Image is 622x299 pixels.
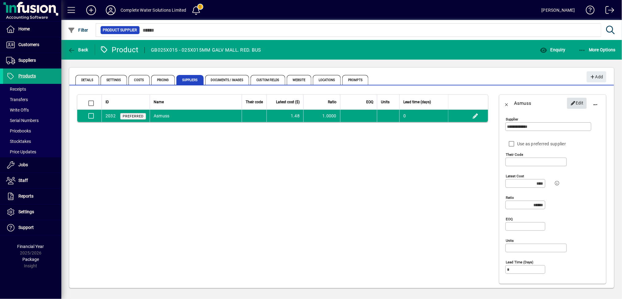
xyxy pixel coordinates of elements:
[567,98,587,109] button: Edit
[6,149,36,154] span: Price Updates
[267,110,303,122] td: 1.48
[18,225,34,230] span: Support
[123,114,144,118] span: Preferred
[287,75,312,85] span: Website
[3,157,61,173] a: Jobs
[3,105,61,115] a: Write Offs
[6,139,31,144] span: Stocktakes
[3,22,61,37] a: Home
[6,97,28,102] span: Transfers
[18,194,33,199] span: Reports
[3,147,61,157] a: Price Updates
[101,75,127,85] span: Settings
[151,75,175,85] span: Pricing
[106,99,109,105] span: ID
[18,26,30,31] span: Home
[18,178,28,183] span: Staff
[68,47,88,52] span: Back
[499,96,514,111] button: Back
[17,244,44,249] span: Financial Year
[151,45,261,55] div: GB025X015 - 025X015MM GALV MALL. RED. BUS
[18,209,34,214] span: Settings
[66,44,90,55] button: Back
[538,44,567,55] button: Enquiry
[3,220,61,235] a: Support
[18,42,39,47] span: Customers
[205,75,249,85] span: Documents / Images
[103,27,137,33] span: Product Supplier
[6,118,39,123] span: Serial Numbers
[18,58,36,63] span: Suppliers
[6,87,26,92] span: Receipts
[578,47,616,52] span: More Options
[101,5,121,16] button: Profile
[68,28,88,33] span: Filter
[3,189,61,204] a: Reports
[276,99,300,105] span: Latest cost ($)
[570,98,584,108] span: Edit
[506,260,533,264] mat-label: Lead time (days)
[399,110,448,122] td: 0
[506,195,514,200] mat-label: Ratio
[587,71,606,82] button: Add
[22,257,39,262] span: Package
[3,136,61,147] a: Stocktakes
[100,45,139,55] div: Product
[18,73,36,78] span: Products
[506,217,513,221] mat-label: EOQ
[129,75,150,85] span: Costs
[3,94,61,105] a: Transfers
[577,44,617,55] button: More Options
[176,75,204,85] span: Suppliers
[542,5,575,15] div: [PERSON_NAME]
[75,75,99,85] span: Details
[328,99,336,105] span: Ratio
[3,115,61,126] a: Serial Numbers
[106,113,116,119] div: 2032
[590,72,603,82] span: Add
[251,75,285,85] span: Custom Fields
[381,99,390,105] span: Units
[3,37,61,53] a: Customers
[121,5,186,15] div: Complete Water Solutions Limited
[6,108,29,112] span: Write Offs
[342,75,368,85] span: Prompts
[246,99,263,105] span: Their code
[6,128,31,133] span: Pricebooks
[150,110,242,122] td: Asmuss
[470,111,480,121] button: Edit
[154,99,164,105] span: Name
[3,204,61,220] a: Settings
[506,117,518,121] mat-label: Supplier
[588,96,603,111] button: More options
[81,5,101,16] button: Add
[3,84,61,94] a: Receipts
[506,238,514,243] mat-label: Units
[540,47,565,52] span: Enquiry
[3,173,61,188] a: Staff
[601,1,614,21] a: Logout
[506,174,524,178] mat-label: Latest cost
[506,152,523,157] mat-label: Their code
[3,53,61,68] a: Suppliers
[61,44,95,55] app-page-header-button: Back
[366,99,373,105] span: EOQ
[313,75,341,85] span: Locations
[3,126,61,136] a: Pricebooks
[581,1,595,21] a: Knowledge Base
[66,25,90,36] button: Filter
[403,99,431,105] span: Lead time (days)
[514,98,532,108] div: Asmuss
[303,110,340,122] td: 1.0000
[18,162,28,167] span: Jobs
